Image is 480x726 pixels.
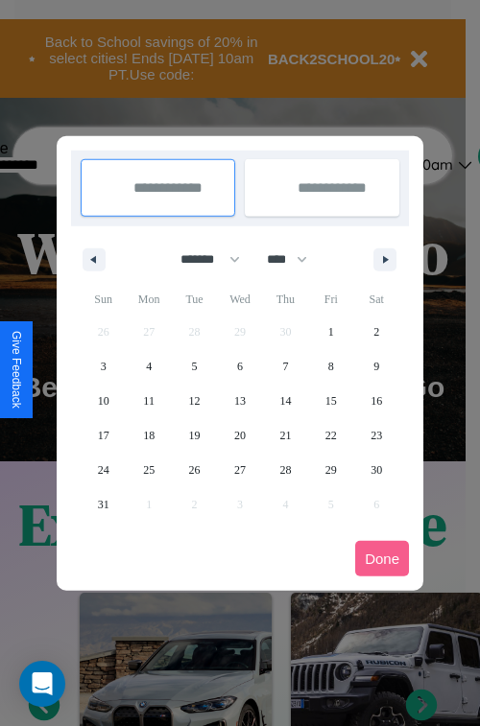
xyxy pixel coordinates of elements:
[354,418,399,453] button: 23
[263,284,308,315] span: Thu
[237,349,243,384] span: 6
[354,349,399,384] button: 9
[308,284,353,315] span: Fri
[282,349,288,384] span: 7
[217,349,262,384] button: 6
[98,487,109,522] span: 31
[354,384,399,418] button: 16
[308,384,353,418] button: 15
[308,418,353,453] button: 22
[328,349,334,384] span: 8
[81,453,126,487] button: 24
[279,453,291,487] span: 28
[98,384,109,418] span: 10
[354,315,399,349] button: 2
[308,349,353,384] button: 8
[81,284,126,315] span: Sun
[81,418,126,453] button: 17
[354,453,399,487] button: 30
[325,418,337,453] span: 22
[172,349,217,384] button: 5
[98,453,109,487] span: 24
[192,349,198,384] span: 5
[308,453,353,487] button: 29
[172,453,217,487] button: 26
[81,349,126,384] button: 3
[308,315,353,349] button: 1
[373,315,379,349] span: 2
[126,384,171,418] button: 11
[234,418,246,453] span: 20
[355,541,409,576] button: Done
[354,284,399,315] span: Sat
[81,384,126,418] button: 10
[263,384,308,418] button: 14
[263,453,308,487] button: 28
[98,418,109,453] span: 17
[234,453,246,487] span: 27
[126,418,171,453] button: 18
[217,284,262,315] span: Wed
[189,418,201,453] span: 19
[371,453,382,487] span: 30
[126,349,171,384] button: 4
[19,661,65,707] div: Open Intercom Messenger
[126,284,171,315] span: Mon
[325,453,337,487] span: 29
[263,349,308,384] button: 7
[126,453,171,487] button: 25
[217,418,262,453] button: 20
[81,487,126,522] button: 31
[263,418,308,453] button: 21
[371,384,382,418] span: 16
[325,384,337,418] span: 15
[217,453,262,487] button: 27
[373,349,379,384] span: 9
[143,453,155,487] span: 25
[146,349,152,384] span: 4
[279,418,291,453] span: 21
[172,418,217,453] button: 19
[371,418,382,453] span: 23
[328,315,334,349] span: 1
[189,453,201,487] span: 26
[189,384,201,418] span: 12
[172,284,217,315] span: Tue
[101,349,107,384] span: 3
[279,384,291,418] span: 14
[172,384,217,418] button: 12
[143,418,155,453] span: 18
[143,384,155,418] span: 11
[217,384,262,418] button: 13
[234,384,246,418] span: 13
[10,331,23,409] div: Give Feedback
